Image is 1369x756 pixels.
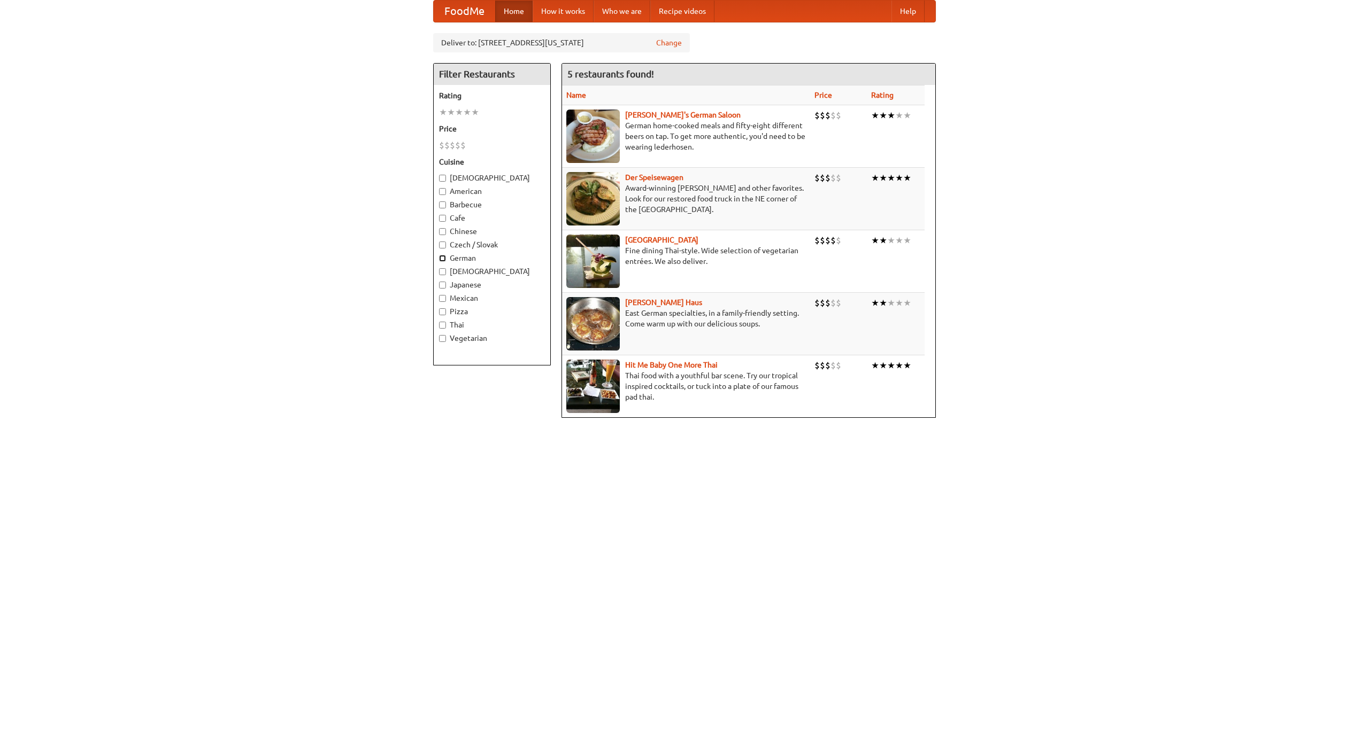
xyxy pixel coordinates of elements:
h5: Rating [439,90,545,101]
li: ★ [439,106,447,118]
input: Cafe [439,215,446,222]
li: $ [820,297,825,309]
p: Fine dining Thai-style. Wide selection of vegetarian entrées. We also deliver. [566,245,806,267]
a: [PERSON_NAME] Haus [625,298,702,307]
b: [PERSON_NAME]'s German Saloon [625,111,741,119]
label: Vegetarian [439,333,545,344]
li: ★ [903,235,911,246]
li: $ [460,139,466,151]
img: speisewagen.jpg [566,172,620,225]
img: kohlhaus.jpg [566,297,620,350]
li: $ [814,172,820,184]
li: $ [820,235,825,246]
li: ★ [887,360,895,371]
input: Chinese [439,228,446,235]
li: ★ [455,106,463,118]
label: Czech / Slovak [439,239,545,250]
li: $ [814,235,820,246]
li: ★ [871,235,879,246]
li: ★ [887,235,895,246]
a: Hit Me Baby One More Thai [625,361,718,369]
li: ★ [447,106,455,118]
li: ★ [903,110,911,121]
li: ★ [471,106,479,118]
input: [DEMOGRAPHIC_DATA] [439,175,446,182]
li: ★ [879,110,887,121]
h5: Cuisine [439,157,545,167]
a: How it works [533,1,594,22]
li: ★ [903,172,911,184]
img: esthers.jpg [566,110,620,163]
label: [DEMOGRAPHIC_DATA] [439,173,545,183]
a: Change [656,37,682,48]
li: ★ [871,110,879,121]
li: $ [830,110,836,121]
li: $ [830,297,836,309]
li: $ [825,360,830,371]
li: ★ [903,360,911,371]
li: $ [820,360,825,371]
label: Mexican [439,293,545,303]
label: Cafe [439,213,545,223]
li: ★ [887,110,895,121]
a: Der Speisewagen [625,173,683,182]
a: FoodMe [434,1,495,22]
li: $ [825,235,830,246]
input: Thai [439,322,446,329]
li: $ [439,139,444,151]
input: Vegetarian [439,335,446,342]
label: Pizza [439,306,545,317]
li: $ [814,297,820,309]
li: $ [830,360,836,371]
li: ★ [895,297,903,309]
label: Chinese [439,226,545,237]
li: $ [820,172,825,184]
input: Mexican [439,295,446,302]
a: Rating [871,91,894,99]
a: Price [814,91,832,99]
a: [GEOGRAPHIC_DATA] [625,236,698,244]
li: $ [825,172,830,184]
p: Award-winning [PERSON_NAME] and other favorites. Look for our restored food truck in the NE corne... [566,183,806,215]
li: $ [836,172,841,184]
label: German [439,253,545,263]
li: ★ [879,235,887,246]
li: ★ [895,172,903,184]
li: ★ [879,360,887,371]
li: ★ [895,360,903,371]
div: Deliver to: [STREET_ADDRESS][US_STATE] [433,33,690,52]
li: ★ [887,172,895,184]
li: ★ [887,297,895,309]
li: $ [450,139,455,151]
a: Who we are [594,1,650,22]
ng-pluralize: 5 restaurants found! [567,69,654,79]
input: Czech / Slovak [439,241,446,248]
li: $ [825,110,830,121]
li: ★ [879,172,887,184]
li: $ [836,110,841,121]
p: German home-cooked meals and fifty-eight different beers on tap. To get more authentic, you'd nee... [566,120,806,152]
input: Pizza [439,308,446,315]
li: $ [820,110,825,121]
h5: Price [439,123,545,134]
li: $ [830,235,836,246]
li: $ [455,139,460,151]
input: Japanese [439,282,446,289]
li: $ [814,110,820,121]
input: American [439,188,446,195]
li: ★ [463,106,471,118]
li: ★ [903,297,911,309]
li: $ [444,139,450,151]
label: [DEMOGRAPHIC_DATA] [439,266,545,277]
input: [DEMOGRAPHIC_DATA] [439,268,446,275]
li: $ [836,297,841,309]
li: $ [830,172,836,184]
input: Barbecue [439,201,446,208]
p: Thai food with a youthful bar scene. Try our tropical inspired cocktails, or tuck into a plate of... [566,370,806,402]
label: Thai [439,319,545,330]
li: ★ [871,360,879,371]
